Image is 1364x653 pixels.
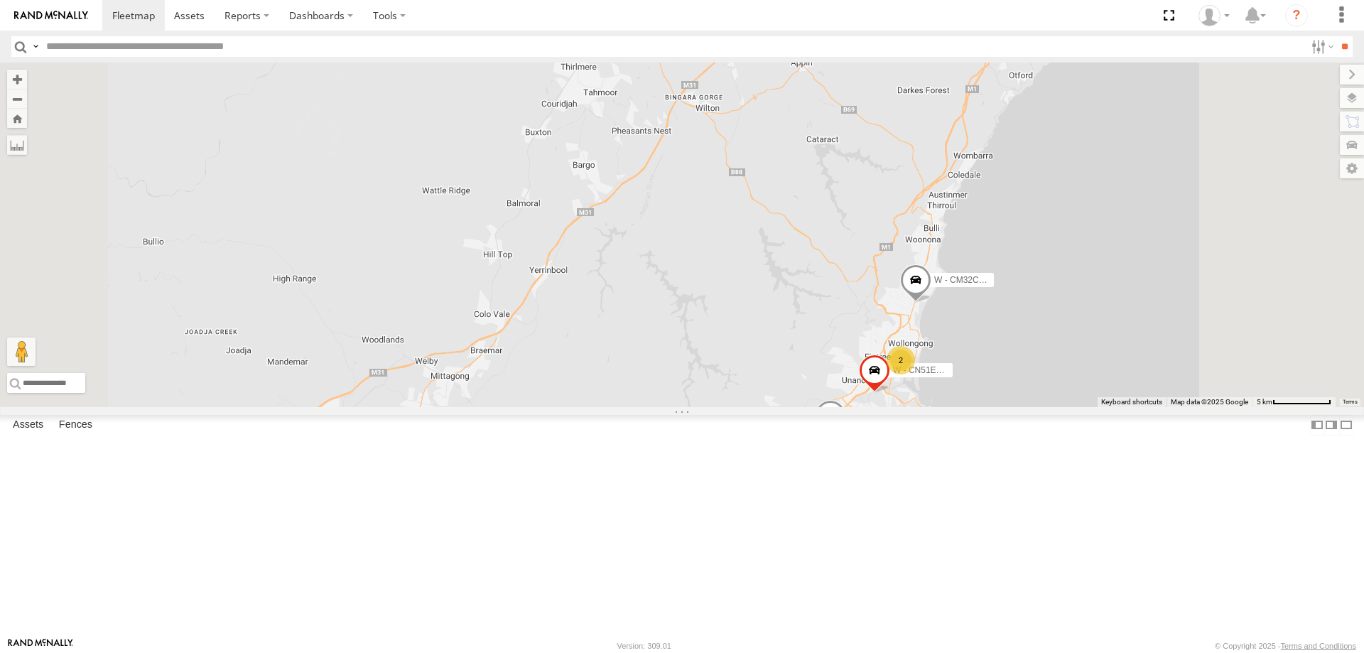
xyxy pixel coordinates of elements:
button: Map Scale: 5 km per 79 pixels [1252,397,1336,407]
div: Version: 309.01 [617,642,671,650]
label: Search Query [30,36,41,57]
button: Zoom out [7,89,27,109]
label: Dock Summary Table to the Left [1310,415,1324,436]
label: Search Filter Options [1306,36,1336,57]
span: W - CN51ES - [PERSON_NAME] [893,365,1019,375]
span: Map data ©2025 Google [1171,398,1248,406]
label: Dock Summary Table to the Right [1324,415,1338,436]
label: Fences [52,415,99,435]
div: Tye Clark [1193,5,1235,26]
a: Terms (opens in new tab) [1343,399,1358,405]
i: ? [1285,4,1308,27]
button: Keyboard shortcuts [1101,397,1162,407]
img: rand-logo.svg [14,11,88,21]
label: Measure [7,135,27,155]
span: W - CM32CA - [PERSON_NAME] [934,275,1061,285]
a: Visit our Website [8,639,73,653]
label: Hide Summary Table [1339,415,1353,436]
span: 5 km [1257,398,1272,406]
div: © Copyright 2025 - [1215,642,1356,650]
button: Zoom in [7,70,27,89]
label: Assets [6,415,50,435]
div: 2 [887,346,915,374]
label: Map Settings [1340,158,1364,178]
button: Drag Pegman onto the map to open Street View [7,338,36,366]
a: Terms and Conditions [1281,642,1356,650]
button: Zoom Home [7,109,27,128]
